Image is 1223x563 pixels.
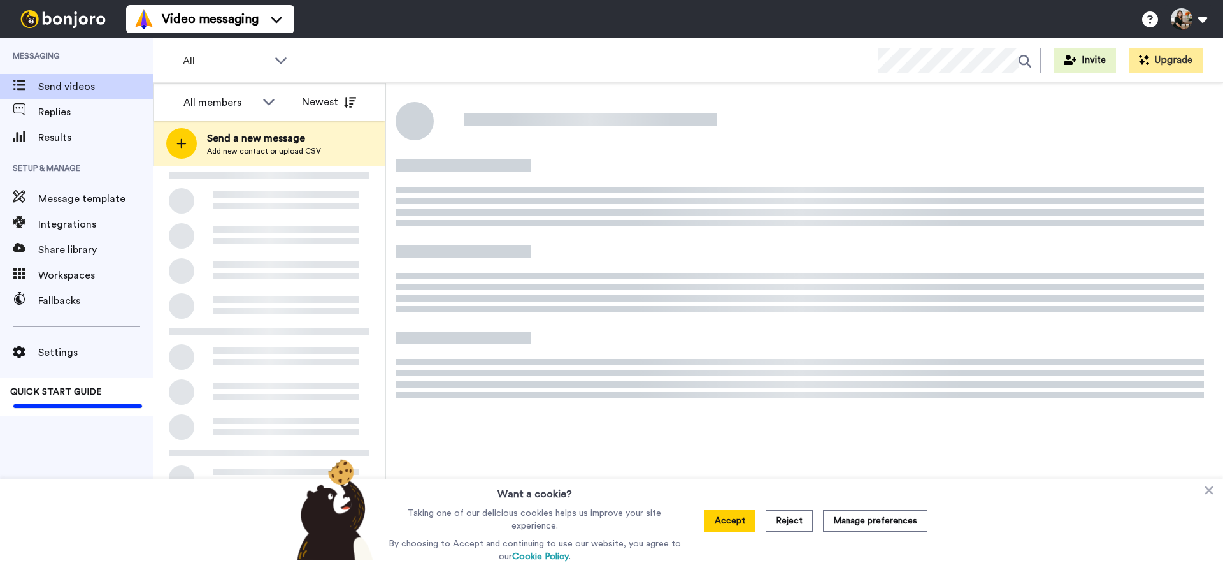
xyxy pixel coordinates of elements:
button: Manage preferences [823,510,927,532]
span: Results [38,130,153,145]
a: Cookie Policy [512,552,569,561]
p: Taking one of our delicious cookies helps us improve your site experience. [385,507,684,532]
span: Share library [38,242,153,258]
button: Accept [704,510,755,532]
h3: Want a cookie? [497,479,572,502]
span: Replies [38,105,153,120]
button: Invite [1054,48,1116,73]
span: Workspaces [38,268,153,283]
span: QUICK START GUIDE [10,388,102,397]
span: Integrations [38,217,153,232]
span: Settings [38,345,153,360]
img: bear-with-cookie.png [285,458,380,560]
span: Fallbacks [38,293,153,309]
div: All members [183,95,256,110]
span: Message template [38,191,153,207]
button: Reject [766,510,813,532]
span: Send videos [38,79,153,94]
button: Newest [292,89,366,115]
p: By choosing to Accept and continuing to use our website, you agree to our . [385,537,684,563]
span: Send a new message [207,131,321,146]
img: vm-color.svg [134,9,154,29]
span: Video messaging [162,10,259,28]
button: Upgrade [1129,48,1203,73]
img: bj-logo-header-white.svg [15,10,111,28]
span: All [183,54,268,69]
span: Add new contact or upload CSV [207,146,321,156]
